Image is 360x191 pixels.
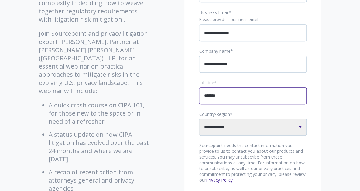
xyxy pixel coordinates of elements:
[39,29,151,95] p: Join Sourcepoint and privacy litigation expert [PERSON_NAME], Partner at [PERSON_NAME] [PERSON_NA...
[199,9,228,15] span: Business Email
[199,80,214,85] span: Job title
[199,111,230,117] span: Country/Region
[199,48,230,54] span: Company name
[49,130,151,163] li: A status update on how CIPA litigation has evolved over the past 24 months and where we are [DATE]
[199,17,307,22] legend: Please provide a business email
[206,177,232,183] a: Privacy Policy
[199,143,307,183] p: Sourcepoint needs the contact information you provide to us to contact you about our products and...
[49,101,151,126] li: A quick crash course on CIPA 101, for those new to the space or in need of a refresher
